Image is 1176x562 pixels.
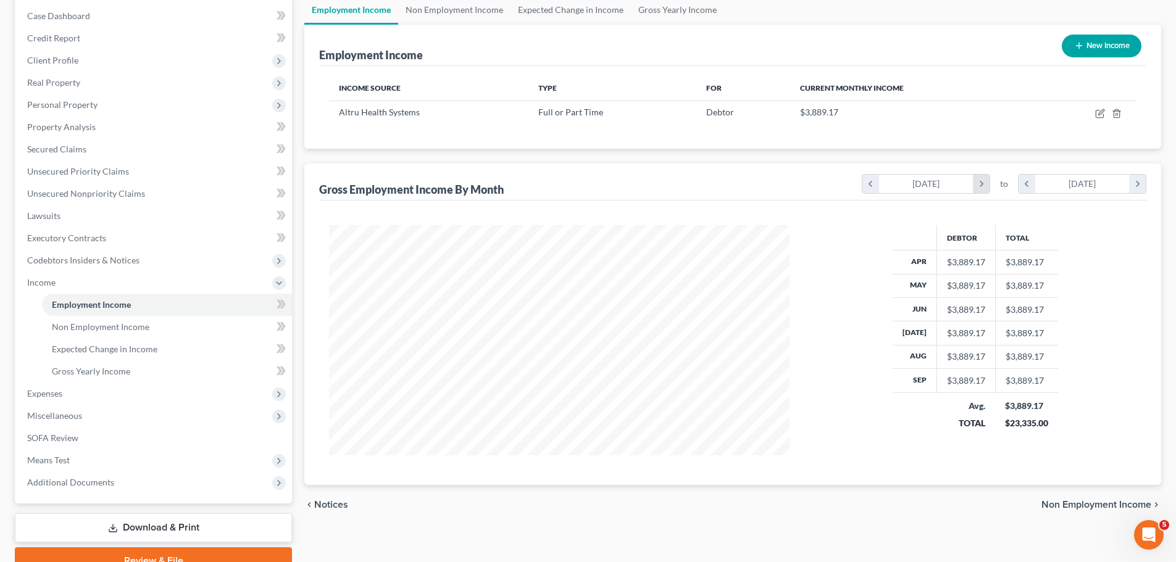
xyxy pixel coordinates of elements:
span: Altru Health Systems [339,107,420,117]
span: For [706,83,722,93]
span: Client Profile [27,55,78,65]
a: Lawsuits [17,205,292,227]
span: Case Dashboard [27,10,90,21]
i: chevron_right [1151,500,1161,510]
i: chevron_right [973,175,990,193]
button: Non Employment Income chevron_right [1041,500,1161,510]
div: $3,889.17 [947,304,985,316]
span: Non Employment Income [52,321,149,332]
span: Income [27,277,56,287]
span: Property Analysis [27,122,96,132]
div: Employment Income [319,48,423,62]
a: SOFA Review [17,427,292,449]
th: Sep [893,369,937,392]
div: [DATE] [879,175,974,193]
span: Expected Change in Income [52,344,157,354]
span: Current Monthly Income [800,83,904,93]
a: Unsecured Nonpriority Claims [17,183,292,205]
a: Gross Yearly Income [42,360,292,382]
th: [DATE] [893,321,937,345]
td: $3,889.17 [995,274,1058,297]
div: $23,335.00 [1005,417,1048,429]
td: $3,889.17 [995,250,1058,274]
div: $3,889.17 [947,279,985,292]
span: to [1000,178,1008,190]
span: Gross Yearly Income [52,366,130,376]
span: Additional Documents [27,477,114,487]
span: Income Source [339,83,401,93]
span: Non Employment Income [1041,500,1151,510]
th: Jun [893,297,937,321]
a: Download & Print [15,513,292,542]
div: $3,889.17 [947,256,985,268]
div: $3,889.17 [947,350,985,363]
span: Credit Report [27,33,80,43]
span: Codebtors Insiders & Notices [27,255,140,265]
i: chevron_right [1129,175,1146,193]
div: $3,889.17 [947,374,985,387]
div: $3,889.17 [947,327,985,339]
div: Gross Employment Income By Month [319,182,504,197]
span: Full or Part Time [538,107,603,117]
a: Expected Change in Income [42,338,292,360]
span: Expenses [27,388,62,399]
div: $3,889.17 [1005,400,1048,412]
span: Personal Property [27,99,98,110]
th: Debtor [936,225,995,250]
span: Notices [314,500,348,510]
td: $3,889.17 [995,321,1058,345]
button: chevron_left Notices [304,500,348,510]
span: Executory Contracts [27,233,106,243]
td: $3,889.17 [995,369,1058,392]
a: Non Employment Income [42,316,292,338]
span: Real Property [27,77,80,88]
span: Means Test [27,455,70,465]
span: Unsecured Nonpriority Claims [27,188,145,199]
span: Employment Income [52,299,131,310]
th: May [893,274,937,297]
span: $3,889.17 [800,107,838,117]
a: Executory Contracts [17,227,292,249]
th: Total [995,225,1058,250]
span: Type [538,83,557,93]
a: Unsecured Priority Claims [17,160,292,183]
a: Property Analysis [17,116,292,138]
span: 5 [1159,520,1169,530]
i: chevron_left [304,500,314,510]
a: Employment Income [42,294,292,316]
th: Aug [893,345,937,368]
a: Case Dashboard [17,5,292,27]
span: SOFA Review [27,432,78,443]
div: [DATE] [1035,175,1130,193]
div: TOTAL [946,417,985,429]
span: Miscellaneous [27,410,82,421]
a: Secured Claims [17,138,292,160]
iframe: Intercom live chat [1134,520,1164,550]
i: chevron_left [862,175,879,193]
i: chevron_left [1019,175,1035,193]
span: Debtor [706,107,734,117]
a: Credit Report [17,27,292,49]
td: $3,889.17 [995,345,1058,368]
td: $3,889.17 [995,297,1058,321]
button: New Income [1062,35,1141,57]
div: Avg. [946,400,985,412]
span: Lawsuits [27,210,60,221]
span: Secured Claims [27,144,86,154]
th: Apr [893,250,937,274]
span: Unsecured Priority Claims [27,166,129,176]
